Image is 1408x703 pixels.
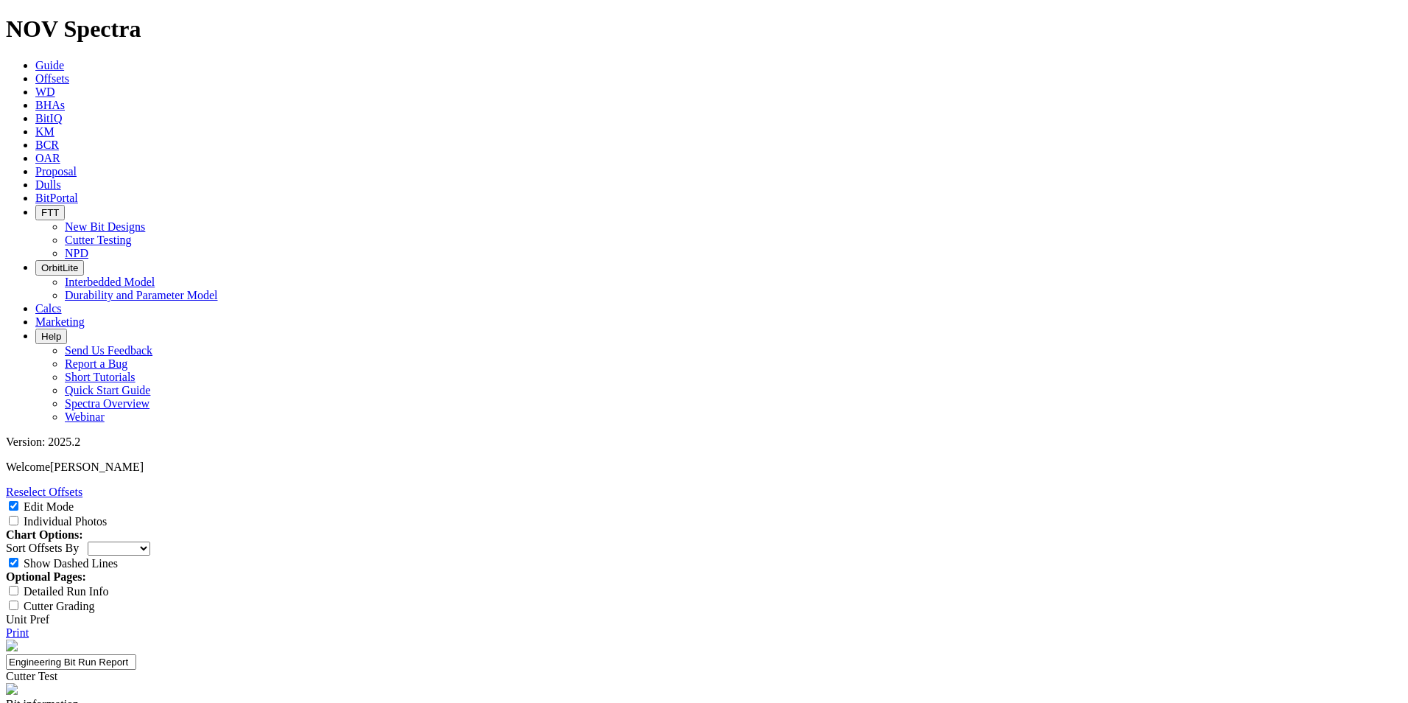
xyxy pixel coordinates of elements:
[24,500,74,513] label: Edit Mode
[6,683,18,695] img: spectra-logo.8771a380.png
[6,528,82,541] strong: Chart Options:
[6,486,82,498] a: Reselect Offsets
[6,436,1402,449] div: Version: 2025.2
[65,384,150,396] a: Quick Start Guide
[65,397,149,410] a: Spectra Overview
[35,192,78,204] a: BitPortal
[6,640,18,651] img: NOV_WT_RH_Logo_Vert_RGB_F.d63d51a4.png
[24,557,118,570] label: Show Dashed Lines
[35,139,59,151] a: BCR
[35,152,60,164] a: OAR
[24,585,109,598] label: Detailed Run Info
[35,125,54,138] a: KM
[24,600,94,612] label: Cutter Grading
[65,357,127,370] a: Report a Bug
[65,276,155,288] a: Interbedded Model
[6,640,1402,698] report-header: 'Engineering Bit Run Report'
[65,344,152,357] a: Send Us Feedback
[35,59,64,71] a: Guide
[35,205,65,220] button: FTT
[35,329,67,344] button: Help
[65,289,218,301] a: Durability and Parameter Model
[6,670,1402,683] div: Cutter Test
[35,165,77,178] a: Proposal
[35,85,55,98] a: WD
[35,99,65,111] a: BHAs
[6,461,1402,474] p: Welcome
[6,613,49,626] a: Unit Pref
[65,371,135,383] a: Short Tutorials
[41,331,61,342] span: Help
[35,178,61,191] a: Dulls
[65,234,132,246] a: Cutter Testing
[6,542,79,554] label: Sort Offsets By
[65,410,105,423] a: Webinar
[35,315,85,328] a: Marketing
[6,654,136,670] input: Click to edit report title
[35,260,84,276] button: OrbitLite
[65,220,145,233] a: New Bit Designs
[50,461,144,473] span: [PERSON_NAME]
[41,207,59,218] span: FTT
[6,570,86,583] strong: Optional Pages:
[6,15,1402,43] h1: NOV Spectra
[35,72,69,85] a: Offsets
[24,515,107,528] label: Individual Photos
[65,247,88,259] a: NPD
[35,112,62,125] a: BitIQ
[6,626,29,639] a: Print
[41,262,78,273] span: OrbitLite
[35,302,62,315] a: Calcs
